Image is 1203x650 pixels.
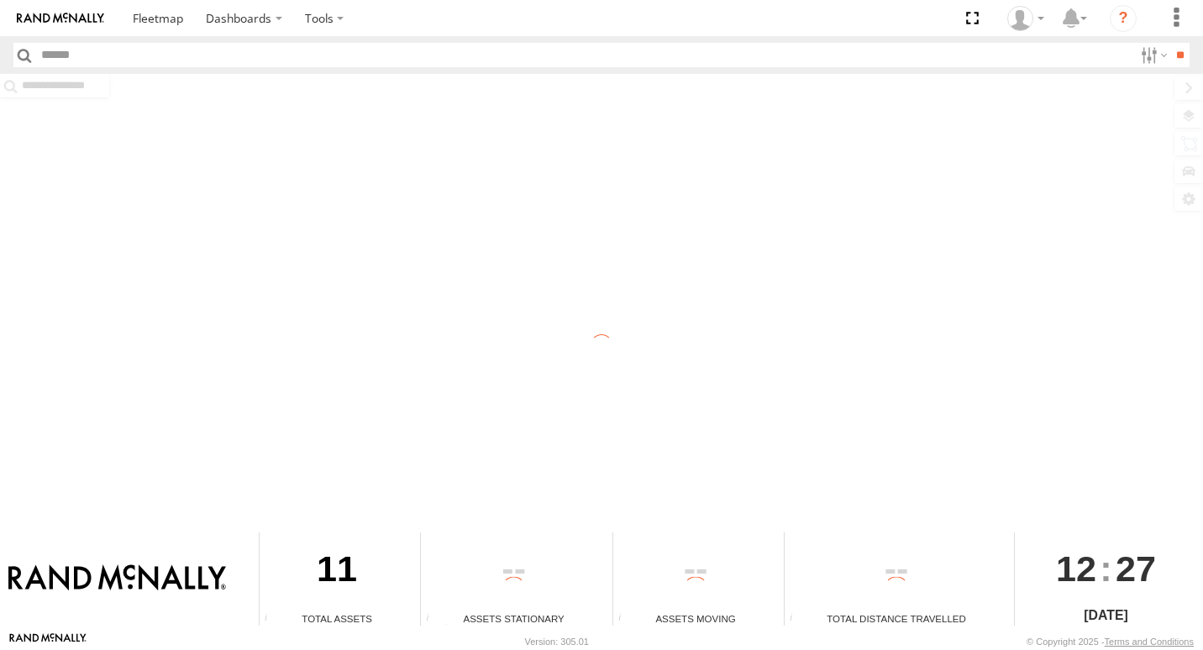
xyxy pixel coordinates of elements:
a: Visit our Website [9,633,87,650]
div: Total number of assets current in transit. [613,613,638,626]
label: Search Filter Options [1134,43,1170,67]
div: Total Distance Travelled [785,611,1008,626]
div: Total number of assets current stationary. [421,613,446,626]
span: 12 [1056,532,1096,605]
div: 11 [260,532,414,611]
div: Valeo Dash [1001,6,1050,31]
i: ? [1110,5,1137,32]
div: Total number of Enabled Assets [260,613,285,626]
div: Version: 305.01 [525,637,589,647]
div: [DATE] [1015,605,1197,626]
div: © Copyright 2025 - [1027,637,1194,647]
div: Total Assets [260,611,414,626]
div: Total distance travelled by all assets within specified date range and applied filters [785,613,810,626]
img: Rand McNally [8,564,226,593]
div: Assets Moving [613,611,778,626]
span: 27 [1116,532,1156,605]
a: Terms and Conditions [1105,637,1194,647]
img: rand-logo.svg [17,13,104,24]
div: Assets Stationary [421,611,607,626]
div: : [1015,532,1197,605]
